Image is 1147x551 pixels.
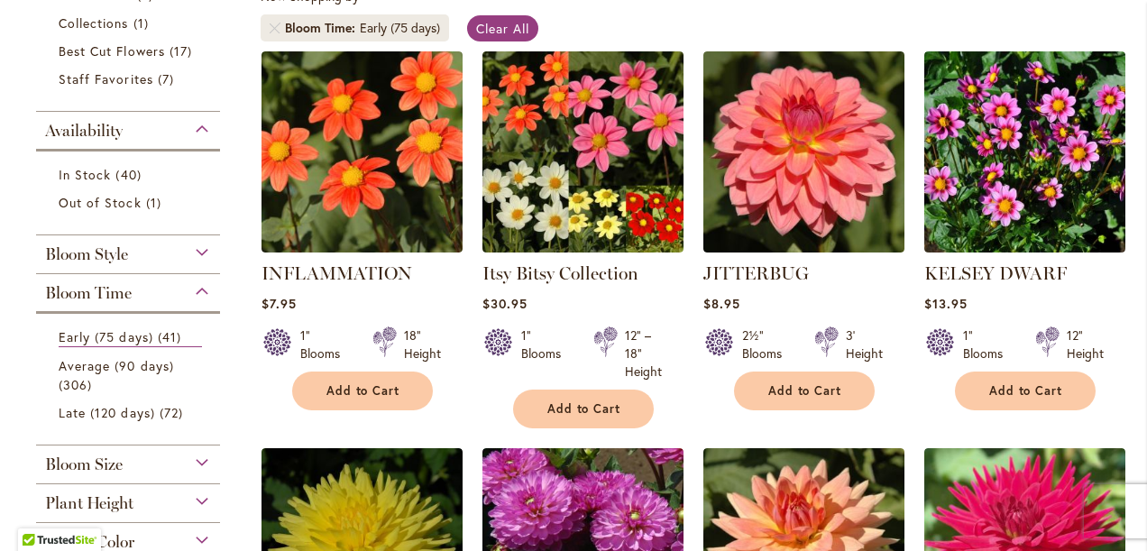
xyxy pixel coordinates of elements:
a: INFLAMMATION [262,239,463,256]
a: Itsy Bitsy Collection [482,262,638,284]
div: Early (75 days) [360,19,440,37]
span: 1 [133,14,153,32]
span: 306 [59,375,96,394]
a: Out of Stock 1 [59,193,202,212]
span: Average (90 days) [59,357,174,374]
span: Add to Cart [547,401,621,417]
span: Late (120 days) [59,404,155,421]
a: Clear All [467,15,538,41]
div: 3' Height [846,326,883,363]
span: Add to Cart [768,383,842,399]
span: $13.95 [924,295,968,312]
a: Staff Favorites [59,69,202,88]
span: Bloom Time [285,19,360,37]
a: Remove Bloom Time Early (75 days) [270,23,280,33]
span: 1 [146,193,166,212]
span: Collections [59,14,129,32]
span: Early (75 days) [59,328,153,345]
button: Add to Cart [292,372,433,410]
span: 41 [158,327,186,346]
span: 7 [158,69,179,88]
div: 12" Height [1067,326,1104,363]
img: KELSEY DWARF [924,51,1125,253]
span: Plant Height [45,493,133,513]
span: Bloom Size [45,455,123,474]
a: KELSEY DWARF [924,239,1125,256]
div: 18" Height [404,326,441,363]
span: $8.95 [703,295,740,312]
span: Out of Stock [59,194,142,211]
a: In Stock 40 [59,165,202,184]
a: KELSEY DWARF [924,262,1067,284]
span: 72 [160,403,188,422]
img: JITTERBUG [703,51,904,253]
span: $30.95 [482,295,528,312]
span: Bloom Style [45,244,128,264]
img: Itsy Bitsy Collection [482,51,684,253]
iframe: Launch Accessibility Center [14,487,64,537]
span: Availability [45,121,123,141]
button: Add to Cart [734,372,875,410]
a: Late (120 days) 72 [59,403,202,422]
span: Add to Cart [989,383,1063,399]
span: Staff Favorites [59,70,153,87]
button: Add to Cart [513,390,654,428]
span: Clear All [476,20,529,37]
a: Itsy Bitsy Collection [482,239,684,256]
span: 17 [170,41,197,60]
a: Early (75 days) 41 [59,327,202,347]
div: 2½" Blooms [742,326,793,363]
img: INFLAMMATION [262,51,463,253]
div: 1" Blooms [300,326,351,363]
span: $7.95 [262,295,297,312]
div: 1" Blooms [521,326,572,381]
span: Best Cut Flowers [59,42,165,60]
a: Average (90 days) 306 [59,356,202,394]
button: Add to Cart [955,372,1096,410]
a: JITTERBUG [703,239,904,256]
a: Best Cut Flowers [59,41,202,60]
a: Collections [59,14,202,32]
span: Bloom Time [45,283,132,303]
span: In Stock [59,166,111,183]
span: Add to Cart [326,383,400,399]
span: 40 [115,165,145,184]
a: JITTERBUG [703,262,809,284]
div: 12" – 18" Height [625,326,662,381]
div: 1" Blooms [963,326,1014,363]
a: INFLAMMATION [262,262,412,284]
